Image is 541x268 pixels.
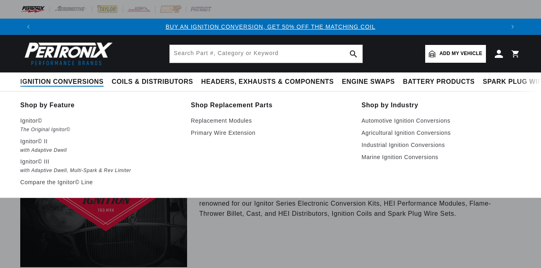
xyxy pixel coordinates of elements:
em: with Adaptive Dwell, Multi-Spark & Rev Limiter [20,166,179,175]
img: Pertronix [20,40,113,68]
span: Ignition Conversions [20,78,104,86]
span: Headers, Exhausts & Components [201,78,334,86]
span: Add my vehicle [439,50,482,57]
a: Shop Replacement Parts [191,100,350,111]
button: Translation missing: en.sections.announcements.previous_announcement [20,19,36,35]
a: Industrial Ignition Conversions [362,140,521,150]
p: Ignitor© III [20,157,179,166]
a: Ignitor© III with Adaptive Dwell, Multi-Spark & Rev Limiter [20,157,179,175]
a: BUY AN IGNITION CONVERSION, GET 50% OFF THE MATCHING COIL [166,23,375,30]
em: with Adaptive Dwell [20,146,179,155]
div: Announcement [36,22,505,31]
a: Primary Wire Extension [191,128,350,138]
summary: Headers, Exhausts & Components [197,72,338,91]
button: Translation missing: en.sections.announcements.next_announcement [505,19,521,35]
a: Add my vehicle [425,45,486,63]
a: Agricultural Ignition Conversions [362,128,521,138]
a: Ignitor© The Original Ignitor© [20,116,179,134]
a: Automotive Ignition Conversions [362,116,521,125]
span: Battery Products [403,78,475,86]
a: Compare the Ignitor© Line [20,177,179,187]
input: Search Part #, Category or Keyword [170,45,362,63]
summary: Engine Swaps [338,72,399,91]
summary: Ignition Conversions [20,72,108,91]
p: PerTronix manufactures the aftermarket's finest ignition products for enthusiasts who want to upg... [199,178,509,219]
em: The Original Ignitor© [20,125,179,134]
a: Marine Ignition Conversions [362,152,521,162]
a: Replacement Modules [191,116,350,125]
button: search button [345,45,362,63]
p: Ignitor© [20,116,179,125]
span: Coils & Distributors [112,78,193,86]
p: Ignitor© II [20,136,179,146]
span: Engine Swaps [342,78,395,86]
div: 1 of 3 [36,22,505,31]
a: Ignitor© II with Adaptive Dwell [20,136,179,155]
summary: Battery Products [399,72,479,91]
summary: Coils & Distributors [108,72,197,91]
a: Shop by Feature [20,100,179,111]
a: Shop by Industry [362,100,521,111]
